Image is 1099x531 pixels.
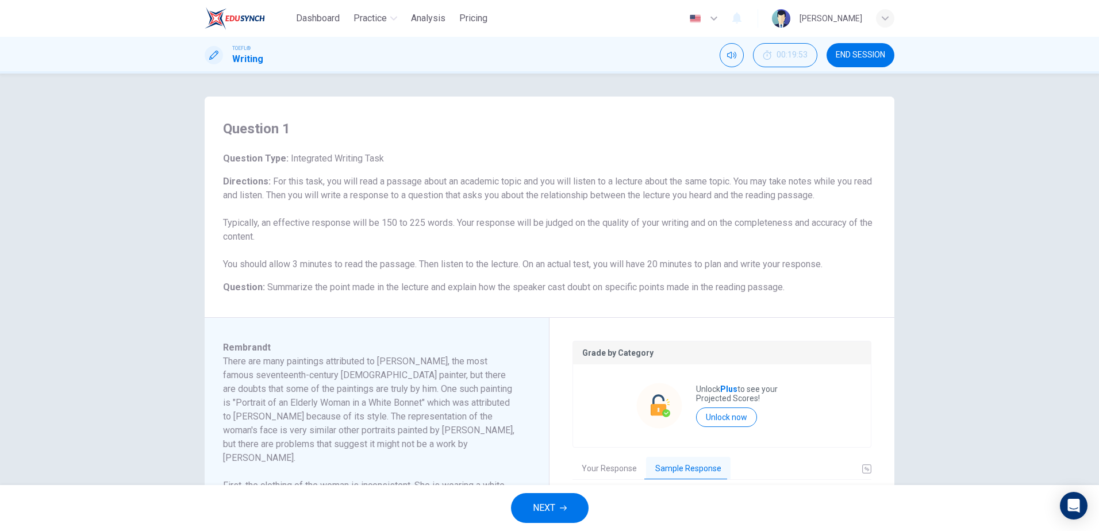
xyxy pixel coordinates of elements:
[720,384,737,394] strong: Plus
[696,407,757,427] button: Unlock now
[406,8,450,29] button: Analysis
[827,43,894,67] button: END SESSION
[296,11,340,25] span: Dashboard
[223,175,876,271] h6: Directions :
[205,7,291,30] a: EduSynch logo
[533,500,555,516] span: NEXT
[753,43,817,67] div: Hide
[720,43,744,67] div: Mute
[232,52,263,66] h1: Writing
[772,9,790,28] img: Profile picture
[223,176,873,270] span: For this task, you will read a passage about an academic topic and you will listen to a lecture a...
[777,51,808,60] span: 00:19:53
[753,43,817,67] button: 00:19:53
[572,457,871,481] div: basic tabs example
[267,282,785,293] span: Summarize the point made in the lecture and explain how the speaker cast doubt on specific points...
[800,11,862,25] div: [PERSON_NAME]
[511,493,589,523] button: NEXT
[223,280,876,294] h6: Question :
[582,348,862,357] p: Grade by Category
[232,44,251,52] span: TOEFL®
[349,8,402,29] button: Practice
[836,51,885,60] span: END SESSION
[205,7,265,30] img: EduSynch logo
[291,8,344,29] button: Dashboard
[696,384,808,403] p: Unlock to see your Projected Scores!
[646,457,731,481] button: Sample Response
[688,14,702,23] img: en
[289,153,384,164] span: Integrated Writing Task
[223,120,876,138] h4: Question 1
[353,11,387,25] span: Practice
[455,8,492,29] button: Pricing
[411,11,445,25] span: Analysis
[223,342,271,353] span: Rembrandt
[572,457,646,481] button: Your Response
[223,152,876,166] h6: Question Type :
[223,355,517,465] h6: There are many paintings attributed to [PERSON_NAME], the most famous seventeenth-century [DEMOGR...
[1060,492,1088,520] div: Open Intercom Messenger
[459,11,487,25] span: Pricing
